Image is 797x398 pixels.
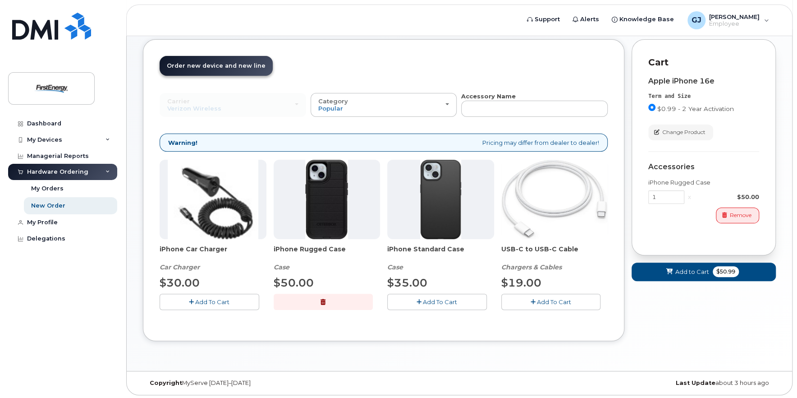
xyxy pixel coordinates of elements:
img: USB-C.jpg [501,160,608,239]
a: Alerts [566,10,605,28]
span: [PERSON_NAME] [709,13,760,20]
strong: Copyright [150,379,182,386]
div: Apple iPhone 16e [648,77,759,85]
button: Category Popular [311,93,457,116]
img: Symmetry.jpg [420,160,461,239]
div: iPhone Rugged Case [274,245,380,272]
input: $0.99 - 2 Year Activation [648,104,655,111]
em: Case [387,263,403,271]
em: Chargers & Cables [501,263,562,271]
a: Support [521,10,566,28]
div: $50.00 [695,193,759,201]
span: GJ [692,15,701,26]
button: Remove [716,208,759,223]
div: Term and Size [648,93,759,100]
button: Add To Cart [387,294,487,310]
span: Add To Cart [423,298,457,305]
span: Employee [709,20,760,28]
strong: Warning! [168,139,197,147]
div: iPhone Car Charger [160,245,266,272]
iframe: Messenger Launcher [758,359,790,391]
span: Order new device and new line [167,62,266,69]
img: Defender.jpg [305,160,348,239]
div: Accessories [648,163,759,171]
span: $50.00 [274,276,314,289]
span: Add to Cart [675,268,709,276]
span: Remove [730,211,751,219]
button: Change Product [648,125,713,140]
span: Add To Cart [537,298,571,305]
span: $50.99 [713,266,739,277]
span: iPhone Rugged Case [274,245,380,263]
span: $0.99 - 2 Year Activation [657,105,734,112]
div: x [684,193,695,201]
span: Popular [318,105,343,112]
button: Add To Cart [160,294,259,310]
div: USB-C to USB-C Cable [501,245,608,272]
span: Add To Cart [195,298,229,305]
span: Knowledge Base [619,15,674,24]
span: Support [535,15,560,24]
div: about 3 hours ago [565,379,776,387]
button: Add to Cart $50.99 [632,263,776,281]
span: $35.00 [387,276,427,289]
span: Category [318,97,348,105]
em: Case [274,263,289,271]
span: Alerts [580,15,599,24]
div: MyServe [DATE]–[DATE] [143,379,354,387]
span: iPhone Standard Case [387,245,494,263]
span: Change Product [662,128,705,136]
strong: Accessory Name [461,93,516,100]
div: Pricing may differ from dealer to dealer! [160,134,608,152]
span: $30.00 [160,276,200,289]
em: Car Charger [160,263,200,271]
span: $19.00 [501,276,541,289]
div: iPhone Rugged Case [648,178,759,187]
img: iphonesecg.jpg [168,160,258,239]
p: Cart [648,56,759,69]
strong: Last Update [676,379,715,386]
a: Knowledge Base [605,10,680,28]
span: USB-C to USB-C Cable [501,245,608,263]
span: iPhone Car Charger [160,245,266,263]
div: Geyer, Jennifer L. [681,11,775,29]
div: iPhone Standard Case [387,245,494,272]
button: Add To Cart [501,294,601,310]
